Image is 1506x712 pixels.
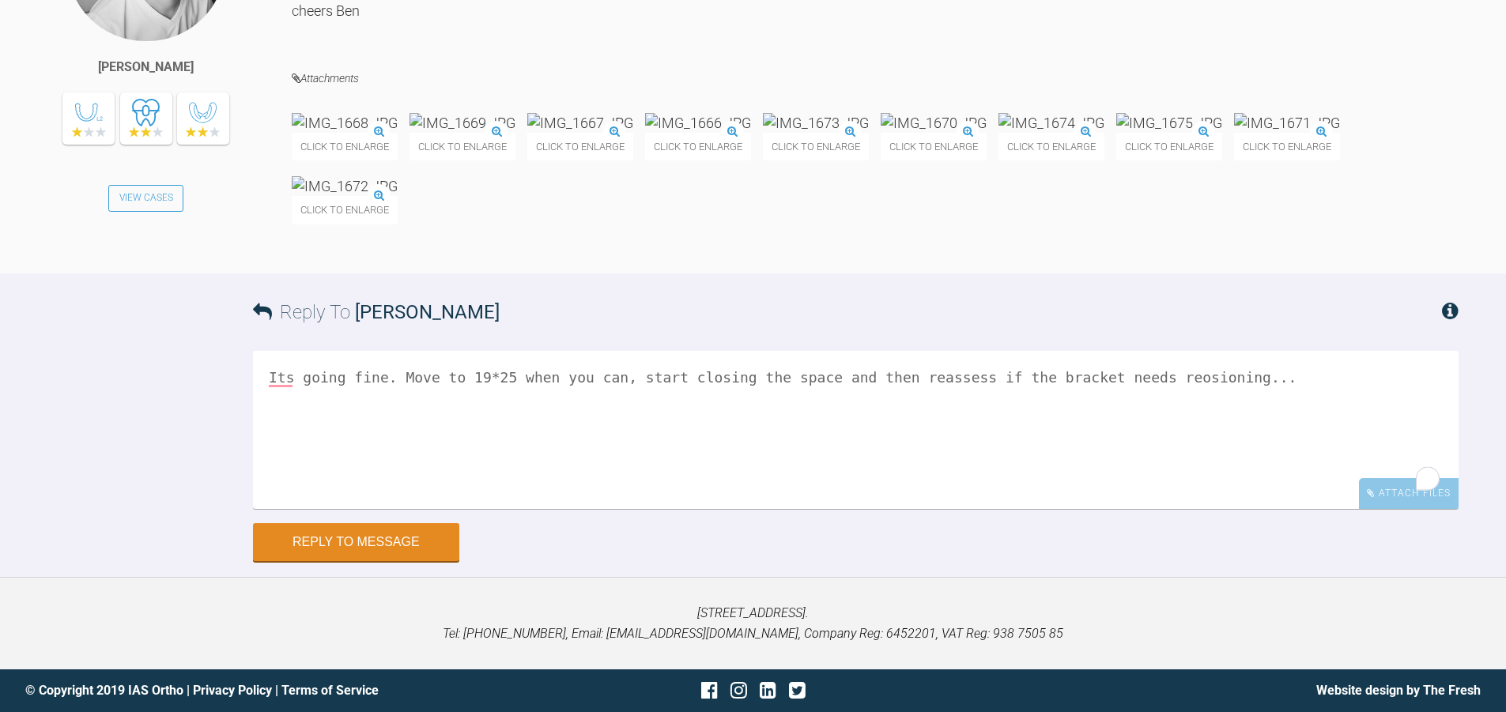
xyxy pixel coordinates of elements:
[1234,113,1340,133] img: IMG_1671.JPG
[253,297,500,327] h3: Reply To
[763,133,869,160] span: Click to enlarge
[410,113,515,133] img: IMG_1669.JPG
[292,176,398,196] img: IMG_1672.JPG
[292,196,398,224] span: Click to enlarge
[763,113,869,133] img: IMG_1673.JPG
[645,113,751,133] img: IMG_1666.JPG
[292,133,398,160] span: Click to enlarge
[98,57,194,77] div: [PERSON_NAME]
[645,133,751,160] span: Click to enlarge
[1316,683,1481,698] a: Website design by The Fresh
[193,683,272,698] a: Privacy Policy
[1359,478,1459,509] div: Attach Files
[292,113,398,133] img: IMG_1668.JPG
[281,683,379,698] a: Terms of Service
[355,301,500,323] span: [PERSON_NAME]
[108,185,184,212] a: View Cases
[998,133,1104,160] span: Click to enlarge
[410,133,515,160] span: Click to enlarge
[1116,133,1222,160] span: Click to enlarge
[527,113,633,133] img: IMG_1667.JPG
[1116,113,1222,133] img: IMG_1675.JPG
[292,69,1459,89] h4: Attachments
[998,113,1104,133] img: IMG_1674.JPG
[25,603,1481,643] p: [STREET_ADDRESS]. Tel: [PHONE_NUMBER], Email: [EMAIL_ADDRESS][DOMAIN_NAME], Company Reg: 6452201,...
[25,680,511,701] div: © Copyright 2019 IAS Ortho | |
[1234,133,1340,160] span: Click to enlarge
[253,351,1459,509] textarea: To enrich screen reader interactions, please activate Accessibility in Grammarly extension settings
[881,113,987,133] img: IMG_1670.JPG
[253,523,459,561] button: Reply to Message
[527,133,633,160] span: Click to enlarge
[881,133,987,160] span: Click to enlarge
